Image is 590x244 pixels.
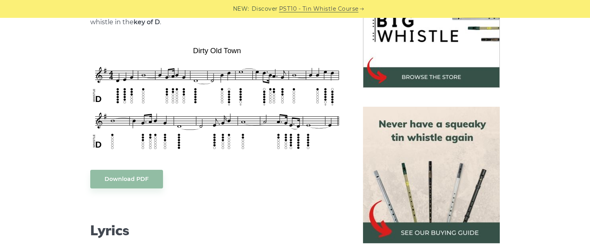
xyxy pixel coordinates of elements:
h2: Lyrics [90,223,344,239]
span: Discover [252,4,278,13]
strong: key of D [134,18,160,26]
img: Dirty Old Town Tin Whistle Tab & Sheet Music [90,44,344,154]
a: Download PDF [90,170,163,188]
img: tin whistle buying guide [363,107,500,243]
a: PST10 - Tin Whistle Course [279,4,359,13]
span: NEW: [233,4,249,13]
